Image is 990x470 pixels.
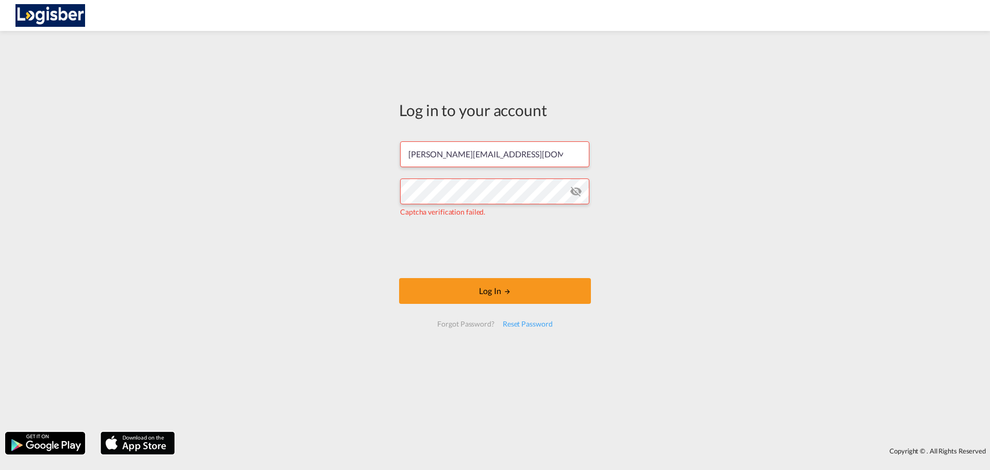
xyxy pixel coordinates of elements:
div: Copyright © . All Rights Reserved [180,442,990,460]
span: Captcha verification failed. [400,207,485,216]
img: d7a75e507efd11eebffa5922d020a472.png [15,4,85,27]
md-icon: icon-eye-off [570,185,582,198]
input: Enter email/phone number [400,141,589,167]
div: Forgot Password? [433,315,498,333]
img: google.png [4,431,86,456]
div: Reset Password [499,315,557,333]
img: apple.png [100,431,176,456]
button: LOGIN [399,278,591,304]
div: Log in to your account [399,99,591,121]
iframe: reCAPTCHA [417,228,573,268]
